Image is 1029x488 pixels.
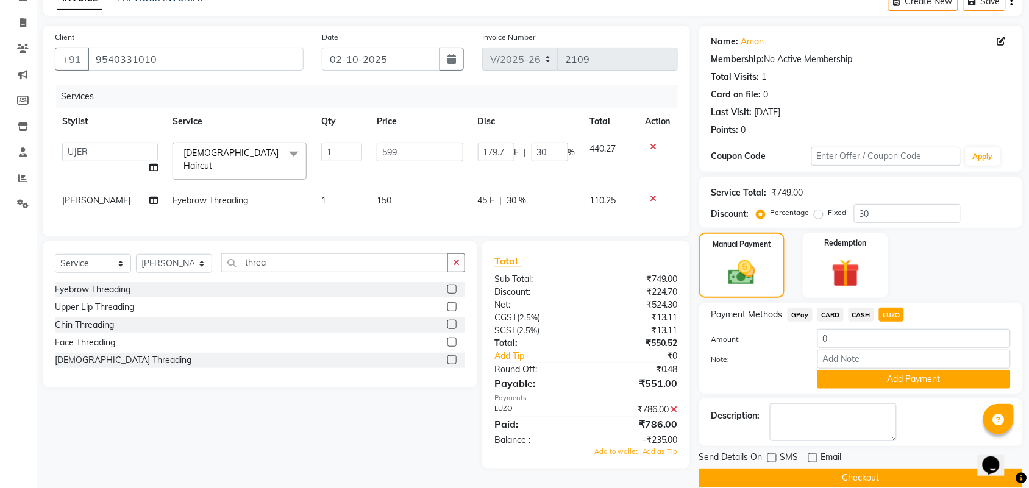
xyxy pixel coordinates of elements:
div: Service Total: [711,186,767,199]
div: 0 [764,88,769,101]
div: ₹13.11 [586,324,687,337]
span: Payment Methods [711,308,783,321]
div: 1 [762,71,767,83]
th: Action [638,108,678,135]
th: Service [165,108,314,135]
div: Net: [485,299,586,311]
div: ( ) [485,311,586,324]
div: Card on file: [711,88,761,101]
div: Membership: [711,53,764,66]
div: Paid: [485,417,586,431]
div: ₹524.30 [586,299,687,311]
span: CGST [494,312,517,323]
div: ₹224.70 [586,286,687,299]
input: Enter Offer / Coupon Code [811,147,961,166]
input: Add Note [817,350,1011,369]
span: 440.27 [590,143,616,154]
th: Price [369,108,471,135]
div: ₹0 [603,350,687,362]
div: Name: [711,35,739,48]
label: Redemption [825,238,867,249]
div: Round Off: [485,363,586,376]
div: Services [56,85,687,108]
span: 1 [321,195,326,206]
div: ₹0.48 [586,363,687,376]
div: Chin Threading [55,319,114,331]
span: SGST [494,325,516,336]
span: 2.5% [519,313,538,322]
span: LUZO [879,308,904,322]
input: Search by Name/Mobile/Email/Code [88,48,304,71]
div: Upper Lip Threading [55,301,134,314]
label: Percentage [771,207,810,218]
a: Add Tip [485,350,603,362]
div: [DATE] [755,106,781,119]
span: 30 % [507,194,527,207]
iframe: chat widget [978,439,1017,476]
div: ₹786.00 [586,403,687,416]
button: Add Payment [817,370,1011,389]
img: _cash.svg [720,257,764,288]
span: Email [821,451,842,466]
label: Manual Payment [713,239,771,250]
label: Date [322,32,338,43]
div: Description: [711,409,760,422]
div: ₹550.52 [586,337,687,350]
span: % [568,146,575,159]
span: Add to wallet [594,447,638,456]
span: | [500,194,502,207]
label: Client [55,32,74,43]
div: ₹551.00 [586,376,687,391]
span: GPay [788,308,813,322]
div: Last Visit: [711,106,752,119]
div: ₹13.11 [586,311,687,324]
input: Search or Scan [221,253,448,272]
label: Fixed [828,207,847,218]
div: Payments [494,393,678,403]
button: +91 [55,48,89,71]
div: No Active Membership [711,53,1011,66]
span: | [524,146,527,159]
span: Eyebrow Threading [173,195,248,206]
div: Points: [711,124,739,136]
span: 150 [377,195,391,206]
th: Stylist [55,108,165,135]
span: 45 F [478,194,495,207]
div: Eyebrow Threading [55,283,130,296]
div: 0 [741,124,746,136]
button: Checkout [699,469,1023,487]
div: Total: [485,337,586,350]
div: Discount: [711,208,749,221]
div: Coupon Code [711,150,811,163]
span: [DEMOGRAPHIC_DATA] Haircut [183,147,279,171]
input: Amount [817,329,1011,348]
label: Invoice Number [482,32,535,43]
label: Note: [702,354,808,365]
div: ( ) [485,324,586,337]
div: Face Threading [55,336,115,349]
span: [PERSON_NAME] [62,195,130,206]
div: ₹786.00 [586,417,687,431]
div: Sub Total: [485,273,586,286]
th: Disc [471,108,583,135]
div: Discount: [485,286,586,299]
span: CARD [817,308,844,322]
th: Qty [314,108,369,135]
div: ₹749.00 [772,186,803,199]
th: Total [583,108,638,135]
span: Add as Tip [643,447,678,456]
a: x [212,160,218,171]
span: F [514,146,519,159]
span: SMS [780,451,799,466]
span: CASH [849,308,875,322]
button: Apply [966,147,1000,166]
div: [DEMOGRAPHIC_DATA] Threading [55,354,191,367]
div: Total Visits: [711,71,760,83]
div: -₹235.00 [586,434,687,447]
div: Balance : [485,434,586,447]
span: 2.5% [519,325,537,335]
div: Payable: [485,376,586,391]
span: 110.25 [590,195,616,206]
label: Amount: [702,334,808,345]
span: Send Details On [699,451,763,466]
